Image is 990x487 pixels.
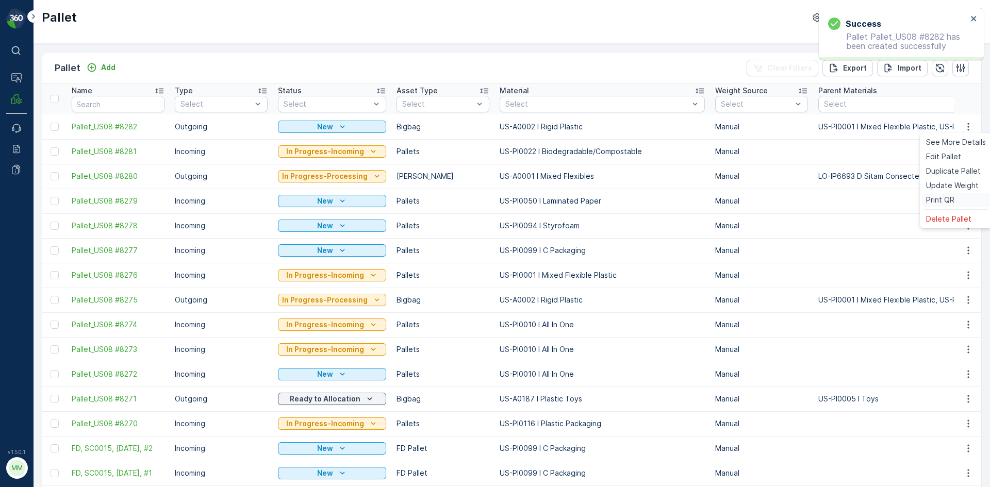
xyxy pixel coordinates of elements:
[715,221,808,231] p: Manual
[180,99,252,109] p: Select
[286,344,364,355] p: In Progress-Incoming
[767,63,812,73] p: Clear Filters
[55,61,80,75] p: Pallet
[6,449,27,455] span: v 1.50.1
[922,135,990,149] a: See More Details
[715,443,808,454] p: Manual
[278,269,386,281] button: In Progress-Incoming
[397,86,438,96] p: Asset Type
[278,343,386,356] button: In Progress-Incoming
[72,394,164,404] a: Pallet_US08 #8271
[278,220,386,232] button: New
[843,63,867,73] p: Export
[9,460,25,476] div: MM
[175,369,268,379] p: Incoming
[72,418,164,429] a: Pallet_US08 #8270
[397,344,489,355] p: Pallets
[278,368,386,380] button: New
[500,86,529,96] p: Material
[715,171,808,181] p: Manual
[290,394,360,404] p: Ready to Allocation
[397,369,489,379] p: Pallets
[715,344,808,355] p: Manual
[175,320,268,330] p: Incoming
[72,295,164,305] a: Pallet_US08 #8275
[72,344,164,355] a: Pallet_US08 #8273
[278,294,386,306] button: In Progress-Processing
[278,86,302,96] p: Status
[828,32,967,51] p: Pallet Pallet_US08 #8282 has been created successfully
[72,171,164,181] span: Pallet_US08 #8280
[278,393,386,405] button: Ready to Allocation
[715,86,768,96] p: Weight Source
[317,468,333,478] p: New
[82,61,120,74] button: Add
[175,196,268,206] p: Incoming
[58,220,67,229] span: 35
[970,14,978,24] button: close
[317,196,333,206] p: New
[34,169,102,178] span: Pallet_US08 #8280
[51,123,59,131] div: Toggle Row Selected
[286,320,364,330] p: In Progress-Incoming
[9,254,44,263] span: Material :
[72,468,164,478] a: FD, SC0015, 09/10/25, #1
[51,444,59,452] div: Toggle Row Selected
[278,417,386,430] button: In Progress-Incoming
[500,320,705,330] p: US-PI0010 I All In One
[72,468,164,478] span: FD, SC0015, [DATE], #1
[175,270,268,280] p: Incoming
[51,395,59,403] div: Toggle Row Selected
[715,394,808,404] p: Manual
[9,203,54,212] span: Net Weight :
[101,62,115,73] p: Add
[44,254,142,263] span: US-A0001 I Mixed Flexibles
[72,146,164,157] a: Pallet_US08 #8281
[317,443,333,454] p: New
[175,418,268,429] p: Incoming
[51,147,59,156] div: Toggle Row Selected
[500,394,705,404] p: US-A0187 I Plastic Toys
[397,270,489,280] p: Pallets
[282,171,368,181] p: In Progress-Processing
[286,146,364,157] p: In Progress-Incoming
[72,320,164,330] span: Pallet_US08 #8274
[877,60,928,76] button: Import
[175,86,193,96] p: Type
[175,394,268,404] p: Outgoing
[397,122,489,132] p: Bigbag
[6,8,27,29] img: logo
[500,146,705,157] p: US-PI0022 I Biodegradable/Compostable
[500,270,705,280] p: US-PI0001 I Mixed Flexible Plastic
[72,86,92,96] p: Name
[42,9,77,26] p: Pallet
[72,369,164,379] span: Pallet_US08 #8272
[317,221,333,231] p: New
[500,443,705,454] p: US-PI0099 I C Packaging
[72,196,164,206] span: Pallet_US08 #8279
[922,164,990,178] a: Duplicate Pallet
[715,146,808,157] p: Manual
[9,220,58,229] span: Tare Weight :
[397,171,489,181] p: [PERSON_NAME]
[500,245,705,256] p: US-PI0099 I C Packaging
[500,369,705,379] p: US-PI0010 I All In One
[51,469,59,477] div: Toggle Row Selected
[500,418,705,429] p: US-PI0116 I Plastic Packaging
[51,222,59,230] div: Toggle Row Selected
[397,468,489,478] p: FD Pallet
[715,196,808,206] p: Manual
[54,203,58,212] span: -
[175,443,268,454] p: Incoming
[846,18,881,30] h3: Success
[500,295,705,305] p: US-A0002 I Rigid Plastic
[175,468,268,478] p: Incoming
[51,172,59,180] div: Toggle Row Selected
[278,121,386,133] button: New
[72,221,164,231] a: Pallet_US08 #8278
[51,296,59,304] div: Toggle Row Selected
[175,221,268,231] p: Incoming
